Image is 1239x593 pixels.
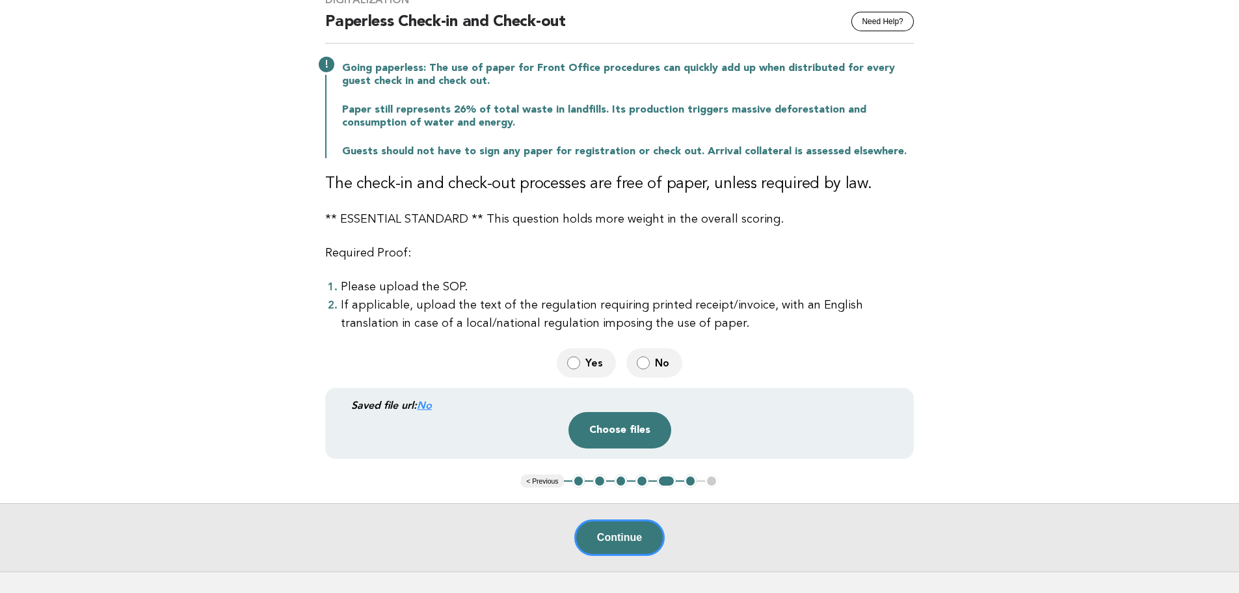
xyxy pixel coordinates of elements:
h3: The check-in and check-out processes are free of paper, unless required by law. [325,174,914,195]
button: 1 [572,475,585,488]
button: < Previous [521,475,563,488]
h2: Paperless Check-in and Check-out [325,12,914,44]
button: 6 [684,475,697,488]
p: Please upload the SOP. [341,278,914,296]
button: 5 [657,475,676,488]
p: Required Proof: [325,244,914,262]
p: Going paperless: The use of paper for Front Office procedures can quickly add up when distributed... [342,62,914,88]
button: 3 [615,475,628,488]
p: Guests should not have to sign any paper for registration or check out. Arrival collateral is ass... [342,145,914,158]
button: Choose files [568,412,671,448]
p: Paper still represents 26% of total waste in landfills. Its production triggers massive deforesta... [342,103,914,130]
div: Saved file url: [351,398,903,412]
button: 2 [593,475,606,488]
span: No [655,356,672,370]
p: If applicable, upload the text of the regulation requiring printed receipt/invoice, with an Engli... [341,296,914,333]
button: Need Help? [851,12,913,31]
input: Yes [567,356,580,370]
button: Continue [574,519,665,556]
button: 4 [635,475,648,488]
p: ** ESSENTIAL STANDARD ** This question holds more weight in the overall scoring. [325,210,914,228]
a: No [417,399,432,411]
span: Yes [585,356,606,370]
input: No [637,356,650,370]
